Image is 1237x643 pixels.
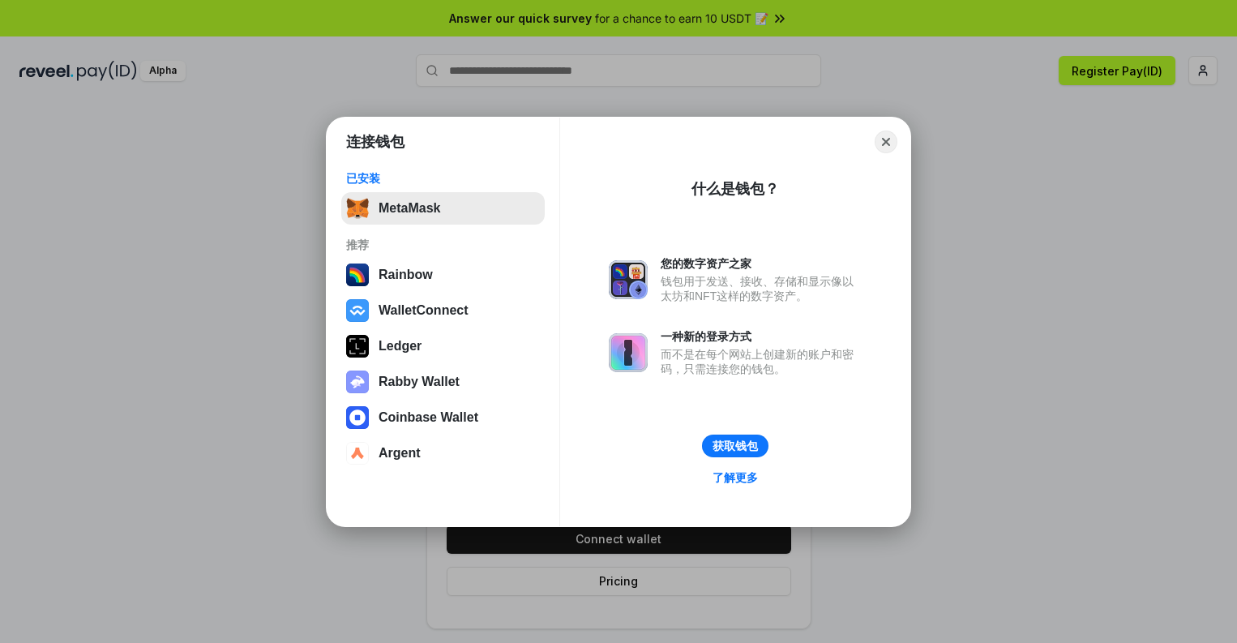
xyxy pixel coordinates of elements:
img: svg+xml,%3Csvg%20xmlns%3D%22http%3A%2F%2Fwww.w3.org%2F2000%2Fsvg%22%20fill%3D%22none%22%20viewBox... [609,260,648,299]
button: 获取钱包 [702,435,768,457]
a: 了解更多 [703,467,768,488]
div: 推荐 [346,238,540,252]
button: Close [875,131,897,153]
button: Coinbase Wallet [341,401,545,434]
img: svg+xml,%3Csvg%20xmlns%3D%22http%3A%2F%2Fwww.w3.org%2F2000%2Fsvg%22%20width%3D%2228%22%20height%3... [346,335,369,358]
div: 您的数字资产之家 [661,256,862,271]
img: svg+xml,%3Csvg%20width%3D%22120%22%20height%3D%22120%22%20viewBox%3D%220%200%20120%20120%22%20fil... [346,264,369,286]
img: svg+xml,%3Csvg%20width%3D%2228%22%20height%3D%2228%22%20viewBox%3D%220%200%2028%2028%22%20fill%3D... [346,406,369,429]
h1: 连接钱包 [346,132,404,152]
div: 了解更多 [713,470,758,485]
button: WalletConnect [341,294,545,327]
div: MetaMask [379,201,440,216]
button: Rabby Wallet [341,366,545,398]
img: svg+xml,%3Csvg%20xmlns%3D%22http%3A%2F%2Fwww.w3.org%2F2000%2Fsvg%22%20fill%3D%22none%22%20viewBox... [609,333,648,372]
div: Coinbase Wallet [379,410,478,425]
div: 钱包用于发送、接收、存储和显示像以太坊和NFT这样的数字资产。 [661,274,862,303]
div: Rainbow [379,268,433,282]
img: svg+xml,%3Csvg%20width%3D%2228%22%20height%3D%2228%22%20viewBox%3D%220%200%2028%2028%22%20fill%3D... [346,442,369,465]
div: 一种新的登录方式 [661,329,862,344]
div: 已安装 [346,171,540,186]
img: svg+xml,%3Csvg%20xmlns%3D%22http%3A%2F%2Fwww.w3.org%2F2000%2Fsvg%22%20fill%3D%22none%22%20viewBox... [346,371,369,393]
div: Ledger [379,339,422,354]
div: Argent [379,446,421,461]
div: Rabby Wallet [379,375,460,389]
div: 获取钱包 [713,439,758,453]
button: Rainbow [341,259,545,291]
button: MetaMask [341,192,545,225]
button: Argent [341,437,545,469]
img: svg+xml,%3Csvg%20fill%3D%22none%22%20height%3D%2233%22%20viewBox%3D%220%200%2035%2033%22%20width%... [346,197,369,220]
div: WalletConnect [379,303,469,318]
div: 什么是钱包？ [691,179,779,199]
div: 而不是在每个网站上创建新的账户和密码，只需连接您的钱包。 [661,347,862,376]
img: svg+xml,%3Csvg%20width%3D%2228%22%20height%3D%2228%22%20viewBox%3D%220%200%2028%2028%22%20fill%3D... [346,299,369,322]
button: Ledger [341,330,545,362]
